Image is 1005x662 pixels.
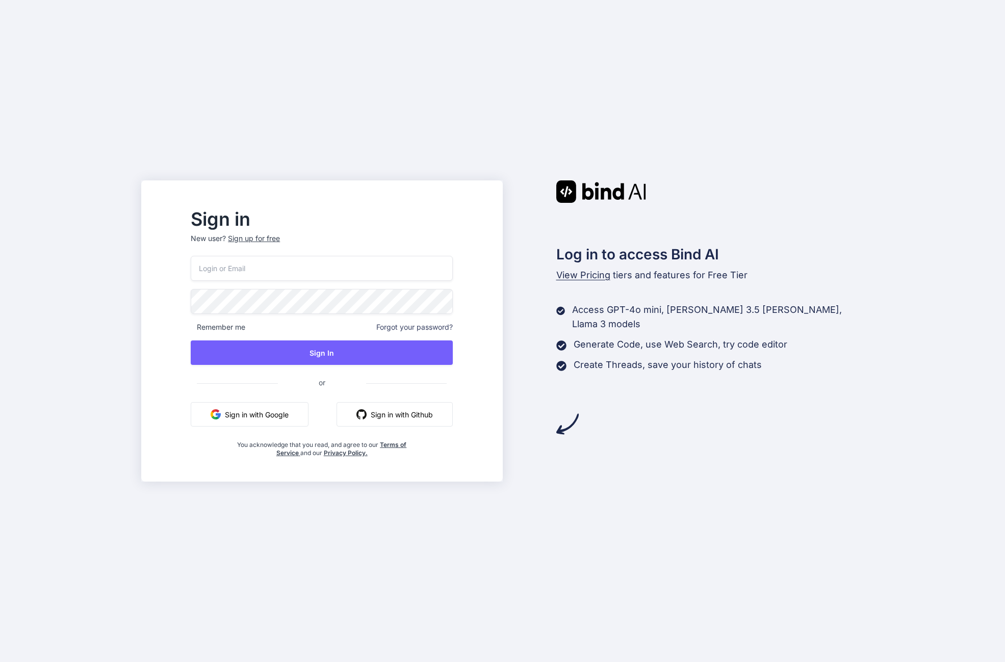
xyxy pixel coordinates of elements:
input: Login or Email [191,256,453,281]
div: Sign up for free [228,233,280,244]
span: View Pricing [556,270,610,280]
button: Sign in with Google [191,402,308,427]
p: Create Threads, save your history of chats [574,358,762,372]
h2: Sign in [191,211,453,227]
img: google [211,409,221,419]
div: You acknowledge that you read, and agree to our and our [235,435,409,457]
a: Terms of Service [276,441,407,457]
img: Bind AI logo [556,180,646,203]
span: or [278,370,366,395]
p: New user? [191,233,453,256]
p: tiers and features for Free Tier [556,268,864,282]
p: Access GPT-4o mini, [PERSON_NAME] 3.5 [PERSON_NAME], Llama 3 models [572,303,864,331]
span: Remember me [191,322,245,332]
button: Sign In [191,340,453,365]
a: Privacy Policy. [324,449,368,457]
p: Generate Code, use Web Search, try code editor [574,337,787,352]
span: Forgot your password? [376,322,453,332]
img: github [356,409,367,419]
button: Sign in with Github [337,402,453,427]
img: arrow [556,413,579,435]
h2: Log in to access Bind AI [556,244,864,265]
